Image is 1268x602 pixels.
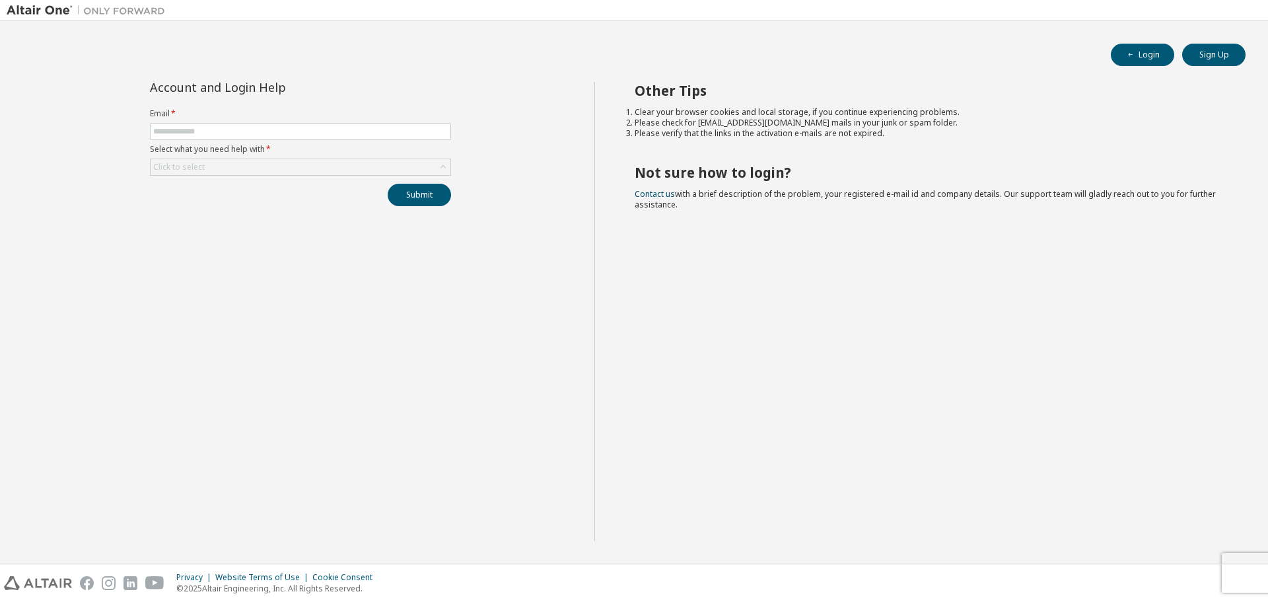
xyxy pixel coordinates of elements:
button: Sign Up [1182,44,1246,66]
label: Select what you need help with [150,144,451,155]
div: Click to select [151,159,450,175]
div: Click to select [153,162,205,172]
img: youtube.svg [145,576,164,590]
li: Please verify that the links in the activation e-mails are not expired. [635,128,1222,139]
img: altair_logo.svg [4,576,72,590]
img: instagram.svg [102,576,116,590]
div: Account and Login Help [150,82,391,93]
span: with a brief description of the problem, your registered e-mail id and company details. Our suppo... [635,188,1216,210]
h2: Other Tips [635,82,1222,99]
div: Website Terms of Use [215,572,312,583]
h2: Not sure how to login? [635,164,1222,181]
button: Submit [388,184,451,206]
p: © 2025 Altair Engineering, Inc. All Rights Reserved. [176,583,380,594]
button: Login [1111,44,1174,66]
img: Altair One [7,4,172,17]
li: Please check for [EMAIL_ADDRESS][DOMAIN_NAME] mails in your junk or spam folder. [635,118,1222,128]
a: Contact us [635,188,675,200]
li: Clear your browser cookies and local storage, if you continue experiencing problems. [635,107,1222,118]
label: Email [150,108,451,119]
img: facebook.svg [80,576,94,590]
div: Cookie Consent [312,572,380,583]
div: Privacy [176,572,215,583]
img: linkedin.svg [123,576,137,590]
